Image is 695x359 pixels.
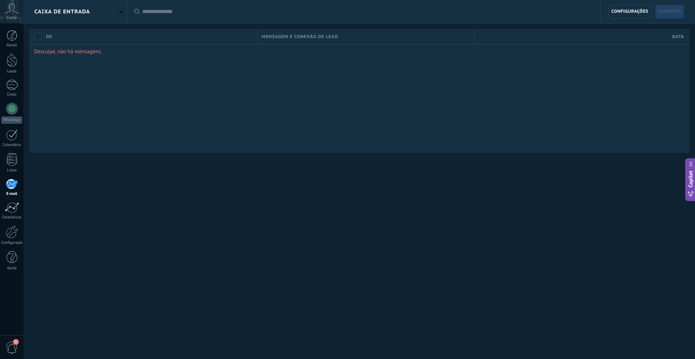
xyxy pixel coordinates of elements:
[262,33,338,40] span: Mensagem e conexão de lead
[1,241,22,245] div: Configurações
[13,339,19,345] span: 2
[46,33,52,40] span: De
[655,5,684,18] a: Escrever
[687,171,694,187] span: Copilot
[1,168,22,173] div: Listas
[1,215,22,220] div: Estatísticas
[1,92,22,97] div: Chats
[1,143,22,147] div: Calendário
[672,33,684,40] span: Data
[1,43,22,48] div: Painel
[1,117,22,124] div: WhatsApp
[7,16,17,20] span: Conta
[608,5,652,18] a: Configurações
[1,192,22,196] div: E-mail
[611,5,648,18] span: Configurações
[34,48,685,55] p: Desculpe, não há mensagens.
[1,266,22,271] div: Ajuda
[1,69,22,74] div: Leads
[658,5,681,18] span: Escrever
